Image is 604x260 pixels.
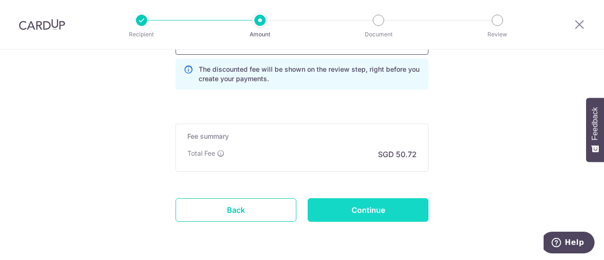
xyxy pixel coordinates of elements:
p: Document [344,30,413,39]
p: SGD 50.72 [378,149,417,160]
h5: Fee summary [187,132,417,141]
p: Review [462,30,532,39]
a: Back [176,198,296,222]
p: Amount [225,30,295,39]
input: Continue [308,198,428,222]
p: Recipient [107,30,176,39]
img: CardUp [19,19,65,30]
button: Feedback - Show survey [586,98,604,162]
span: Feedback [591,107,599,140]
p: The discounted fee will be shown on the review step, right before you create your payments. [199,65,420,84]
iframe: Opens a widget where you can find more information [544,232,595,255]
p: Total Fee [187,149,215,158]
